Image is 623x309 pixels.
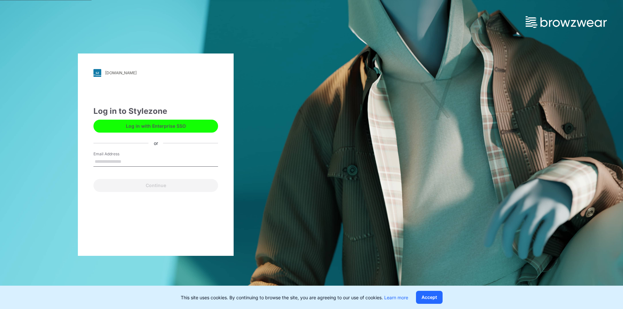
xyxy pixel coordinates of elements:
[93,120,218,133] button: Log in with Enterprise SSO
[526,16,607,28] img: browzwear-logo.73288ffb.svg
[149,140,163,147] div: or
[93,151,139,157] label: Email Address
[105,70,137,75] div: [DOMAIN_NAME]
[93,69,101,77] img: svg+xml;base64,PHN2ZyB3aWR0aD0iMjgiIGhlaWdodD0iMjgiIHZpZXdCb3g9IjAgMCAyOCAyOCIgZmlsbD0ibm9uZSIgeG...
[93,69,218,77] a: [DOMAIN_NAME]
[181,294,408,301] p: This site uses cookies. By continuing to browse the site, you are agreeing to our use of cookies.
[384,295,408,300] a: Learn more
[93,105,218,117] div: Log in to Stylezone
[416,291,443,304] button: Accept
